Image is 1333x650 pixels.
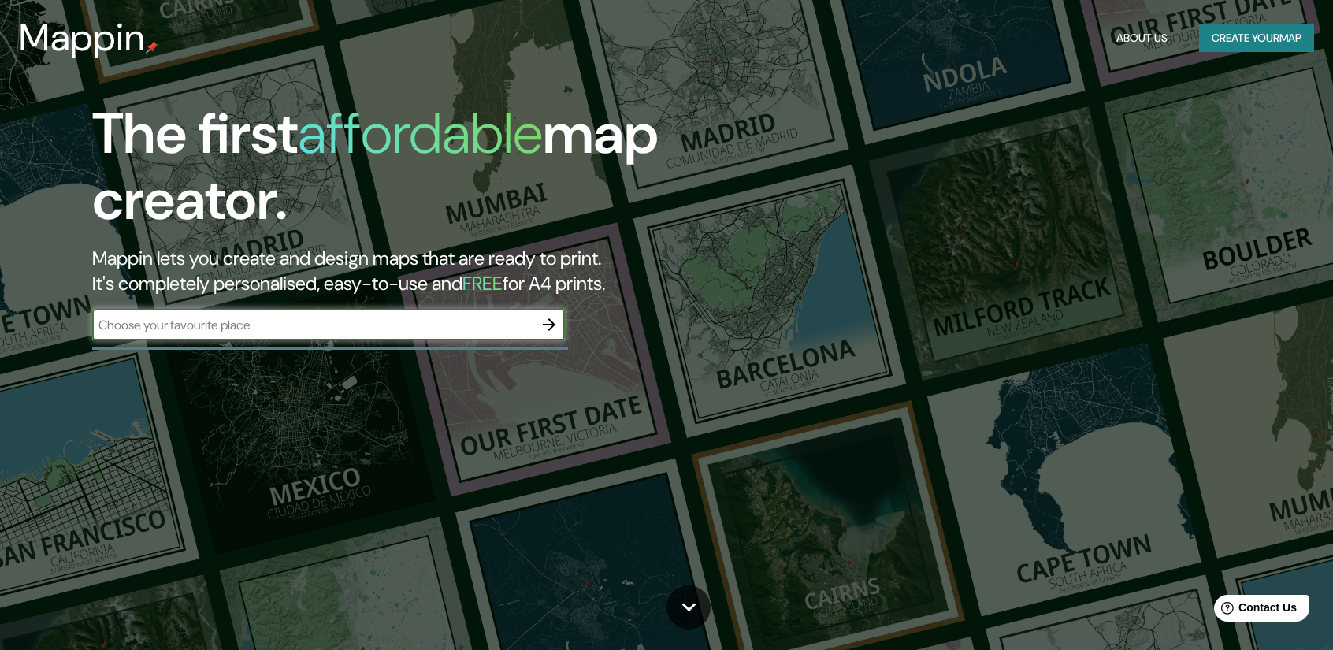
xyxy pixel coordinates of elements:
[146,41,158,54] img: mappin-pin
[19,16,146,60] h3: Mappin
[1110,24,1174,53] button: About Us
[92,246,759,296] h2: Mappin lets you create and design maps that are ready to print. It's completely personalised, eas...
[1199,24,1314,53] button: Create yourmap
[92,316,533,334] input: Choose your favourite place
[92,101,759,246] h1: The first map creator.
[298,97,543,170] h1: affordable
[1193,589,1316,633] iframe: Help widget launcher
[462,271,503,295] h5: FREE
